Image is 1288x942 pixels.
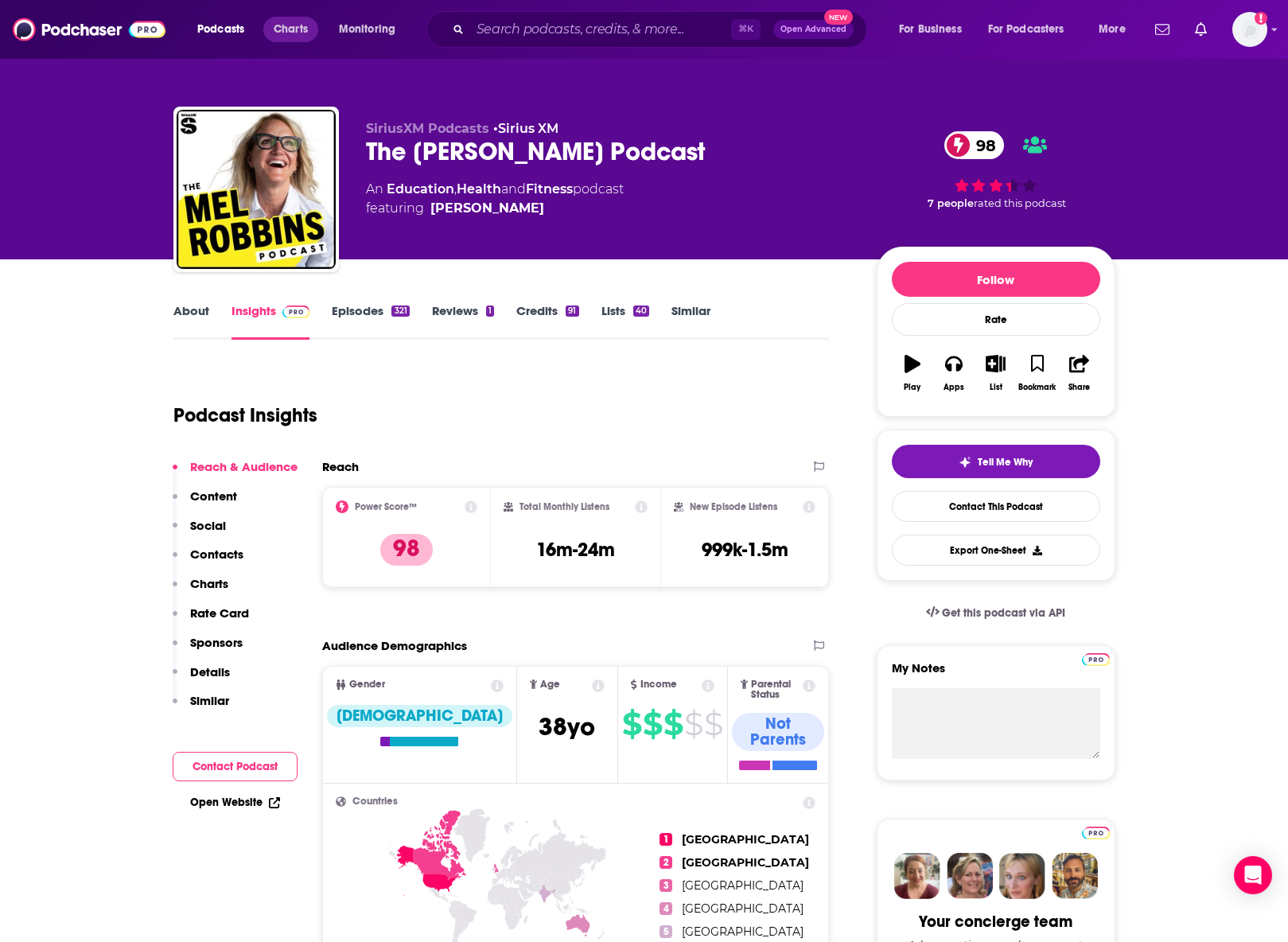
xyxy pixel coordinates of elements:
p: Similar [190,693,229,708]
img: Podchaser - Follow, Share and Rate Podcasts [13,14,165,45]
img: Barbara Profile [947,853,993,899]
span: Gender [349,679,385,690]
p: Sponsors [190,635,243,650]
p: Details [190,664,230,679]
button: Share [1058,344,1099,402]
p: Social [190,518,226,533]
span: Income [640,679,677,690]
button: Charts [173,576,228,605]
button: Play [892,344,933,402]
span: [GEOGRAPHIC_DATA] [682,878,804,893]
span: Get this podcast via API [942,606,1065,620]
span: More [1099,18,1126,41]
div: Rate [892,303,1100,336]
a: Show notifications dropdown [1149,16,1176,43]
span: [GEOGRAPHIC_DATA] [682,901,804,916]
span: $ [643,711,662,737]
button: Open AdvancedNew [773,20,854,39]
div: Play [904,383,920,392]
a: Reviews1 [432,303,494,340]
a: Pro website [1082,824,1110,839]
a: Contact This Podcast [892,491,1100,522]
h2: Total Monthly Listens [519,501,609,512]
span: 38 yo [539,711,595,742]
a: Get this podcast via API [913,594,1079,633]
span: Parental Status [751,679,800,700]
button: open menu [186,17,265,42]
a: Sirius XM [498,121,558,136]
a: About [173,303,209,340]
span: [GEOGRAPHIC_DATA] [682,832,809,847]
a: Episodes321 [332,303,409,340]
span: Monitoring [339,18,395,41]
span: $ [663,711,683,737]
a: InsightsPodchaser Pro [232,303,310,340]
input: Search podcasts, credits, & more... [470,17,731,42]
div: Open Intercom Messenger [1234,856,1272,894]
div: Not Parents [732,713,825,751]
span: [GEOGRAPHIC_DATA] [682,924,804,939]
button: open menu [978,17,1088,42]
button: Export One-Sheet [892,535,1100,566]
h2: Reach [322,459,359,474]
span: [GEOGRAPHIC_DATA] [682,855,809,870]
p: Charts [190,576,228,591]
span: Charts [274,18,308,41]
a: Charts [263,17,317,42]
div: 1 [486,306,494,317]
svg: Add a profile image [1255,12,1267,25]
span: For Podcasters [988,18,1064,41]
button: Social [173,518,226,547]
span: 5 [660,925,672,938]
div: An podcast [366,180,624,218]
div: List [990,383,1002,392]
a: Credits91 [516,303,578,340]
span: 2 [660,856,672,869]
span: New [824,10,853,25]
span: Podcasts [197,18,244,41]
a: Fitness [526,181,573,197]
h2: Audience Demographics [322,638,467,653]
img: Jon Profile [1052,853,1098,899]
img: User Profile [1232,12,1267,47]
span: 3 [660,879,672,892]
p: 98 [380,534,433,566]
span: featuring [366,199,624,218]
p: Rate Card [190,605,249,621]
a: Open Website [190,796,280,809]
button: Reach & Audience [173,459,298,489]
p: Content [190,489,237,504]
img: Sydney Profile [894,853,940,899]
a: 98 [944,131,1004,159]
img: The Mel Robbins Podcast [177,110,336,269]
a: Health [457,181,501,197]
button: tell me why sparkleTell Me Why [892,445,1100,478]
div: [DEMOGRAPHIC_DATA] [327,705,512,727]
button: Sponsors [173,635,243,664]
span: rated this podcast [974,197,1066,209]
span: Age [540,679,560,690]
a: Lists40 [601,303,649,340]
h1: Podcast Insights [173,403,317,427]
a: Similar [671,303,710,340]
span: Logged in as esmith_bg [1232,12,1267,47]
span: $ [704,711,722,737]
button: Show profile menu [1232,12,1267,47]
span: Tell Me Why [978,456,1033,469]
button: Follow [892,262,1100,297]
span: 7 people [928,197,974,209]
button: Bookmark [1017,344,1058,402]
button: open menu [888,17,982,42]
img: Jules Profile [999,853,1045,899]
div: 321 [391,306,409,317]
a: Mel Robbins [430,199,544,218]
button: Contact Podcast [173,752,298,781]
h2: Power Score™ [355,501,417,512]
span: 4 [660,902,672,915]
h3: 999k-1.5m [702,538,788,562]
img: tell me why sparkle [959,456,971,469]
p: Contacts [190,547,243,562]
div: 40 [633,306,649,317]
button: Details [173,664,230,694]
div: 98 7 peoplerated this podcast [877,121,1115,220]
